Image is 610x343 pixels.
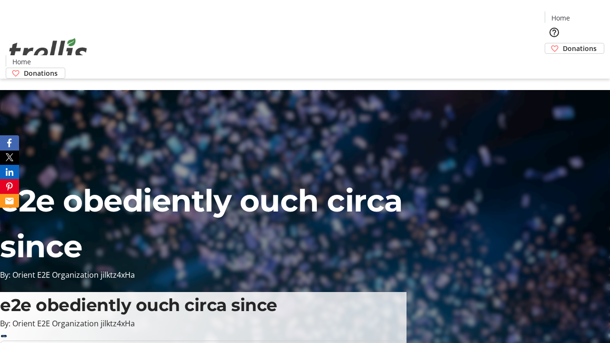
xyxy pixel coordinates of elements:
button: Help [545,23,564,42]
span: Donations [24,68,58,78]
img: Orient E2E Organization jilktz4xHa's Logo [6,28,91,75]
button: Cart [545,54,564,73]
a: Donations [545,43,604,54]
a: Home [545,13,576,23]
a: Home [6,57,37,67]
a: Donations [6,68,65,79]
span: Home [12,57,31,67]
span: Home [551,13,570,23]
span: Donations [563,43,597,53]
